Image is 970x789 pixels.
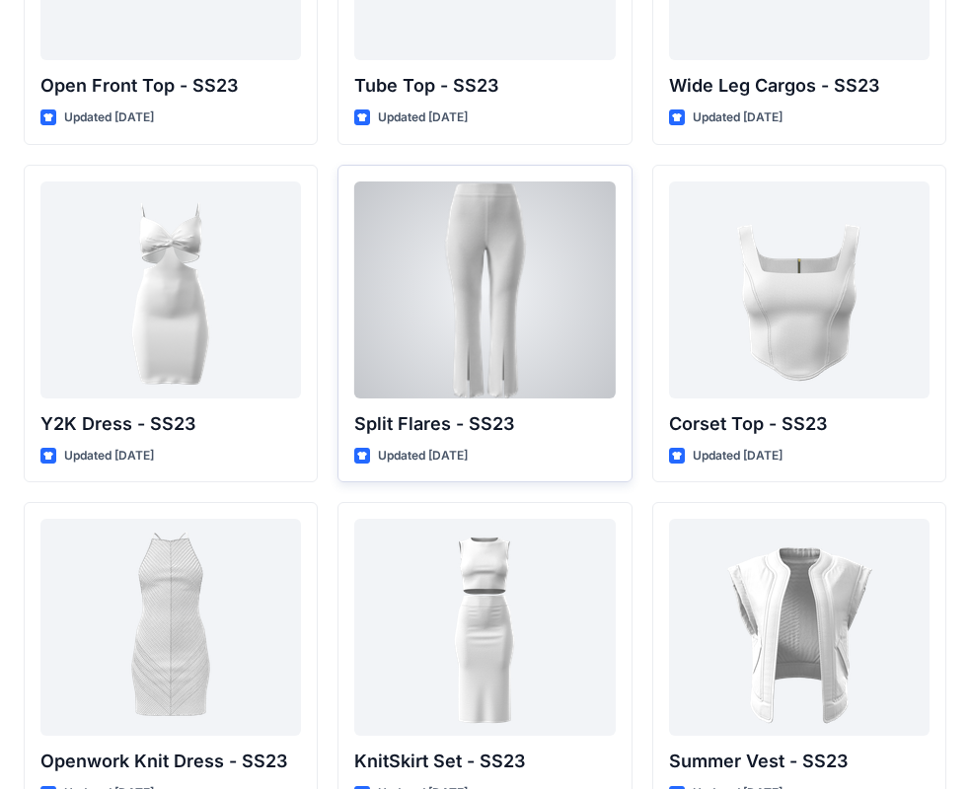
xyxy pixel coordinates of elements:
p: Updated [DATE] [693,446,783,466]
p: Updated [DATE] [64,446,154,466]
a: KnitSkirt Set - SS23 [354,519,615,736]
a: Summer Vest - SS23 [669,519,930,736]
p: KnitSkirt Set - SS23 [354,748,615,775]
p: Updated [DATE] [693,108,783,128]
p: Wide Leg Cargos - SS23 [669,72,930,100]
p: Tube Top - SS23 [354,72,615,100]
p: Open Front Top - SS23 [40,72,301,100]
p: Updated [DATE] [64,108,154,128]
a: Y2K Dress - SS23 [40,181,301,398]
p: Updated [DATE] [378,446,468,466]
a: Openwork Knit Dress - SS23 [40,519,301,736]
p: Openwork Knit Dress - SS23 [40,748,301,775]
p: Split Flares - SS23 [354,410,615,438]
p: Summer Vest - SS23 [669,748,930,775]
a: Corset Top - SS23 [669,181,930,398]
a: Split Flares - SS23 [354,181,615,398]
p: Y2K Dress - SS23 [40,410,301,438]
p: Updated [DATE] [378,108,468,128]
p: Corset Top - SS23 [669,410,930,438]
